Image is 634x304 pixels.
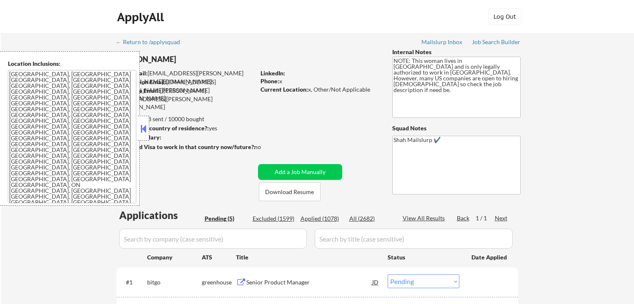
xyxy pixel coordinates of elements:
[261,86,308,93] strong: Current Location:
[471,253,508,262] div: Date Applied
[392,48,521,56] div: Internal Notes
[472,39,521,45] div: Job Search Builder
[259,182,321,201] button: Download Resume
[117,54,288,65] div: [PERSON_NAME]
[117,10,166,24] div: ApplyAll
[421,39,463,47] a: Mailslurp Inbox
[495,214,508,222] div: Next
[488,8,521,25] button: Log Out
[236,253,380,262] div: Title
[116,115,255,123] div: 1078 sent / 10000 bought
[472,39,521,47] a: Job Search Builder
[371,274,380,289] div: JD
[403,214,447,222] div: View All Results
[119,229,307,249] input: Search by company (case sensitive)
[261,85,378,94] div: x, Other/Not Applicable
[476,214,495,222] div: 1 / 1
[8,60,136,68] div: Location Inclusions:
[261,77,279,85] strong: Phone:
[117,87,255,111] div: [PERSON_NAME][EMAIL_ADDRESS][PERSON_NAME][DOMAIN_NAME]
[117,143,256,150] strong: Will need Visa to work in that country now/future?:
[253,214,294,223] div: Excluded (1599)
[349,214,391,223] div: All (2682)
[261,70,285,77] strong: LinkedIn:
[147,253,202,262] div: Company
[126,278,140,287] div: #1
[301,214,342,223] div: Applied (1078)
[117,69,255,85] div: [EMAIL_ADDRESS][PERSON_NAME][PERSON_NAME][DOMAIN_NAME]
[258,164,342,180] button: Add a Job Manually
[202,253,236,262] div: ATS
[147,278,202,287] div: bitgo
[421,39,463,45] div: Mailslurp Inbox
[116,39,188,47] a: ← Return to /applysquad
[392,124,521,132] div: Squad Notes
[457,214,470,222] div: Back
[116,39,188,45] div: ← Return to /applysquad
[117,78,255,102] div: [EMAIL_ADDRESS][PERSON_NAME][PERSON_NAME][DOMAIN_NAME]
[116,124,253,132] div: yes
[261,77,378,85] div: x
[246,278,372,287] div: Senior Product Manager
[205,214,246,223] div: Pending (5)
[315,229,513,249] input: Search by title (case sensitive)
[254,143,278,151] div: no
[116,125,209,132] strong: Can work in country of residence?:
[119,210,202,220] div: Applications
[202,278,236,287] div: greenhouse
[388,249,459,264] div: Status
